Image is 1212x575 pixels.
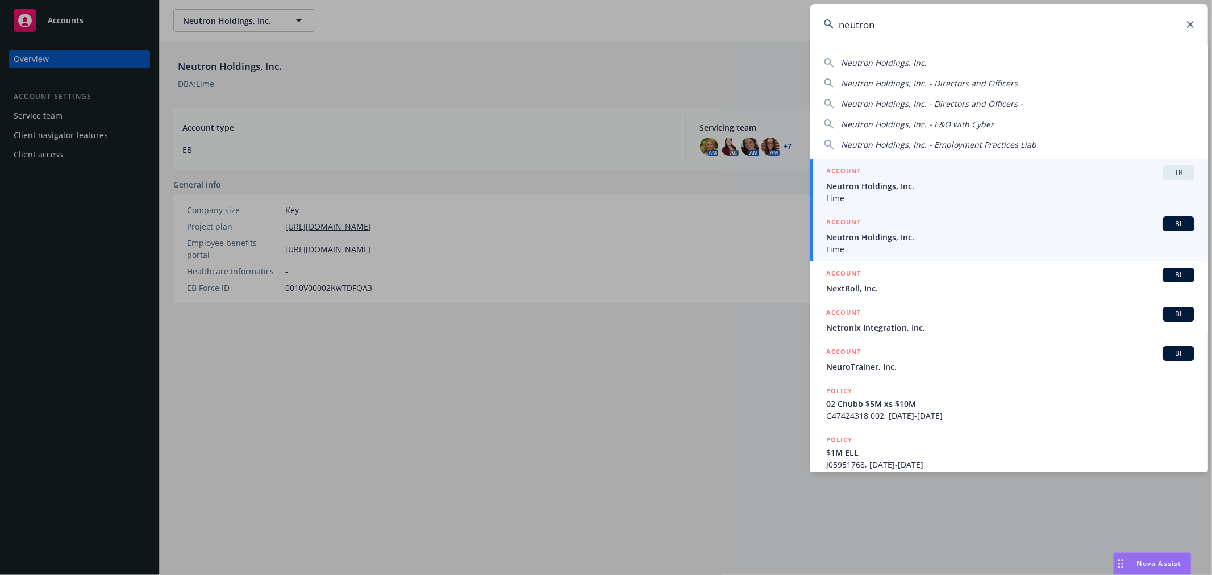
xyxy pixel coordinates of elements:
h5: ACCOUNT [826,307,861,320]
a: POLICY02 Chubb $5M xs $10MG47424318 002, [DATE]-[DATE] [810,379,1208,428]
span: Lime [826,243,1194,255]
h5: ACCOUNT [826,346,861,360]
button: Nova Assist [1113,552,1192,575]
span: $1M ELL [826,447,1194,459]
a: ACCOUNTBINeutron Holdings, Inc.Lime [810,210,1208,261]
span: BI [1167,309,1190,319]
span: Nova Assist [1137,559,1182,568]
h5: POLICY [826,385,852,397]
span: Neutron Holdings, Inc. [841,57,927,68]
span: G47424318 002, [DATE]-[DATE] [826,410,1194,422]
span: TR [1167,168,1190,178]
h5: POLICY [826,434,852,445]
span: Lime [826,192,1194,204]
span: Neutron Holdings, Inc. - Directors and Officers [841,78,1018,89]
span: Neutron Holdings, Inc. - Directors and Officers - [841,98,1023,109]
span: Netronix Integration, Inc. [826,322,1194,334]
input: Search... [810,4,1208,45]
span: BI [1167,219,1190,229]
span: BI [1167,270,1190,280]
span: Neutron Holdings, Inc. [826,180,1194,192]
a: ACCOUNTBINetronix Integration, Inc. [810,301,1208,340]
span: NextRoll, Inc. [826,282,1194,294]
div: Drag to move [1114,553,1128,574]
span: Neutron Holdings, Inc. - Employment Practices Liab [841,139,1036,150]
h5: ACCOUNT [826,165,861,179]
span: 02 Chubb $5M xs $10M [826,398,1194,410]
a: ACCOUNTBINeuroTrainer, Inc. [810,340,1208,379]
a: POLICY$1M ELLJ05951768, [DATE]-[DATE] [810,428,1208,477]
span: Neutron Holdings, Inc. [826,231,1194,243]
span: J05951768, [DATE]-[DATE] [826,459,1194,470]
h5: ACCOUNT [826,216,861,230]
a: ACCOUNTBINextRoll, Inc. [810,261,1208,301]
span: NeuroTrainer, Inc. [826,361,1194,373]
span: Neutron Holdings, Inc. - E&O with Cyber [841,119,994,130]
h5: ACCOUNT [826,268,861,281]
a: ACCOUNTTRNeutron Holdings, Inc.Lime [810,159,1208,210]
span: BI [1167,348,1190,359]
